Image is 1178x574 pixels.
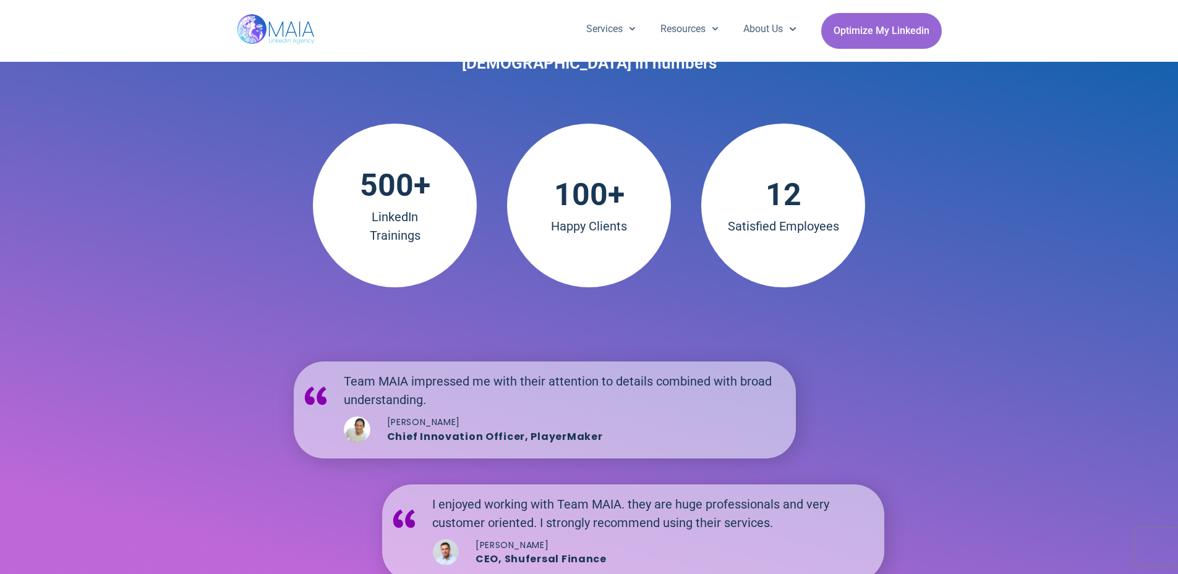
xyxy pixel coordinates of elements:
[608,175,665,214] span: +
[388,503,420,534] img: quotes
[344,416,370,443] img: Picture of Erez Morag
[574,13,809,45] nav: Menu
[432,539,459,565] img: Picture of Shimon Chadad
[513,217,665,235] h2: Happy Clients
[300,380,331,412] img: quotes
[821,13,942,49] a: Optimize My Linkedin
[344,372,783,409] h2: Team MAIA impressed me with their attention to details combined with broad understanding.
[766,175,801,214] span: 12
[648,13,731,45] a: Resources
[834,19,929,43] span: Optimize My Linkedin
[476,552,872,567] p: CEO, Shufersal Finance​
[574,13,648,45] a: Services
[319,208,471,245] h2: LinkedIn Trainings
[387,429,783,445] p: Chief Innovation Officer, PlayerMaker​
[432,495,872,532] h2: I enjoyed working with Team MAIA. they are huge professionals and very customer oriented. I stron...
[554,175,608,214] span: 100
[387,416,783,429] h5: [PERSON_NAME]
[707,217,859,235] h2: Satisfied Employees
[414,166,471,205] span: +
[360,166,414,205] span: 500
[476,539,872,552] h5: [PERSON_NAME]
[731,13,808,45] a: About Us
